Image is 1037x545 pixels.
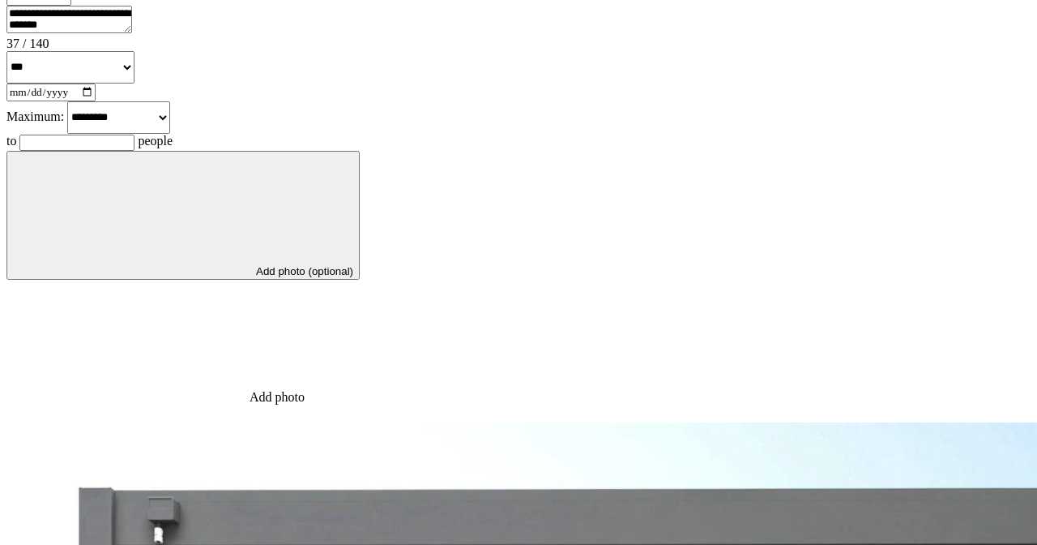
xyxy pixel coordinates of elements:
[6,109,64,122] span: Maximum:
[6,134,16,148] span: to
[6,36,1031,51] div: 37 / 140
[6,280,1031,405] div: Add photo
[138,134,173,148] span: people
[6,151,360,280] button: Add photo (optional)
